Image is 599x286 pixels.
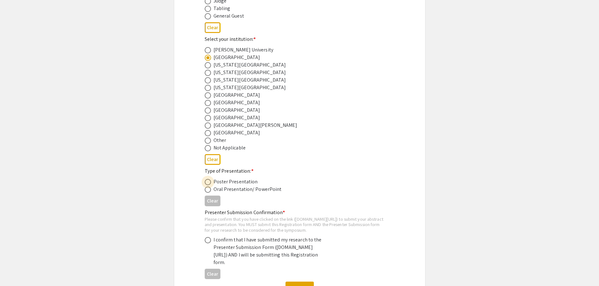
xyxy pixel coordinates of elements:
[214,129,260,137] div: [GEOGRAPHIC_DATA]
[214,91,260,99] div: [GEOGRAPHIC_DATA]
[214,76,286,84] div: [US_STATE][GEOGRAPHIC_DATA]
[5,258,27,281] iframe: Chat
[205,196,220,206] button: Clear
[205,22,220,33] button: Clear
[205,209,285,216] mat-label: Presenter Submission Confirmation
[214,99,260,106] div: [GEOGRAPHIC_DATA]
[205,168,253,174] mat-label: Type of Presentation:
[214,84,286,91] div: [US_STATE][GEOGRAPHIC_DATA]
[214,137,226,144] div: Other
[205,216,385,233] div: Please confirm that you have clicked on the link ([DOMAIN_NAME][URL]) to submit your abstract and...
[214,144,246,152] div: Not Applicable
[214,114,260,121] div: [GEOGRAPHIC_DATA]
[205,269,220,279] button: Clear
[214,12,244,20] div: General Guest
[214,121,297,129] div: [GEOGRAPHIC_DATA][PERSON_NAME]
[205,154,220,165] button: Clear
[214,54,260,61] div: [GEOGRAPHIC_DATA]
[214,5,230,12] div: Tabling
[214,46,273,54] div: [PERSON_NAME] University
[214,236,324,266] div: I confirm that I have submitted my research to the Presenter Submission Form ([DOMAIN_NAME][URL])...
[205,36,256,42] mat-label: Select your institution:
[214,186,282,193] div: Oral Presentation/ PowerPoint
[214,69,286,76] div: [US_STATE][GEOGRAPHIC_DATA]
[214,61,286,69] div: [US_STATE][GEOGRAPHIC_DATA]
[214,106,260,114] div: [GEOGRAPHIC_DATA]
[214,178,258,186] div: Poster Presentation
